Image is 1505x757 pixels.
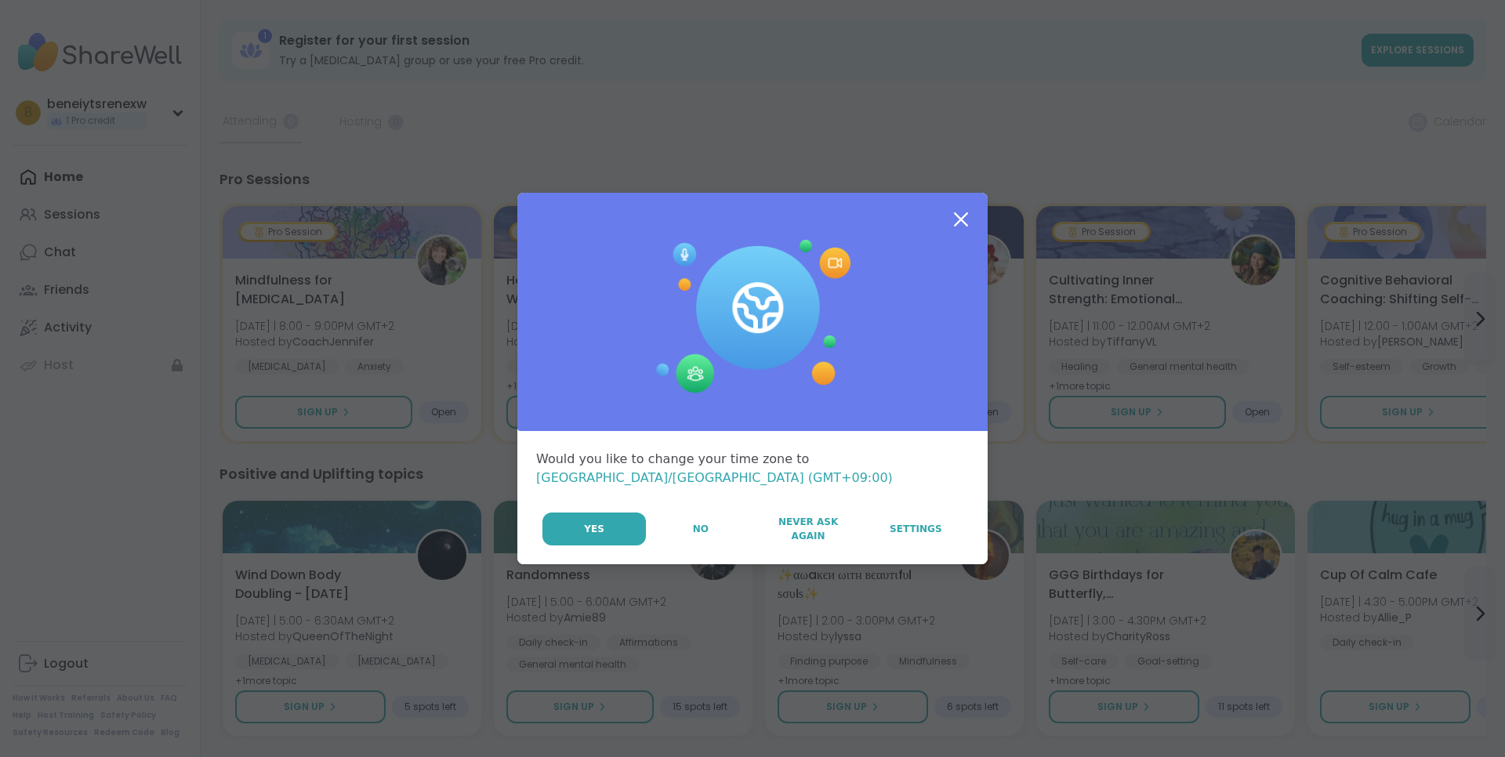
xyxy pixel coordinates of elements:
a: Settings [863,513,969,545]
div: Would you like to change your time zone to [536,450,969,487]
button: No [647,513,753,545]
span: No [693,522,709,536]
button: Yes [542,513,646,545]
img: Session Experience [655,240,850,393]
span: Never Ask Again [763,515,853,543]
span: [GEOGRAPHIC_DATA]/[GEOGRAPHIC_DATA] (GMT+09:00) [536,470,893,485]
span: Settings [890,522,942,536]
button: Never Ask Again [755,513,861,545]
span: Yes [584,522,604,536]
